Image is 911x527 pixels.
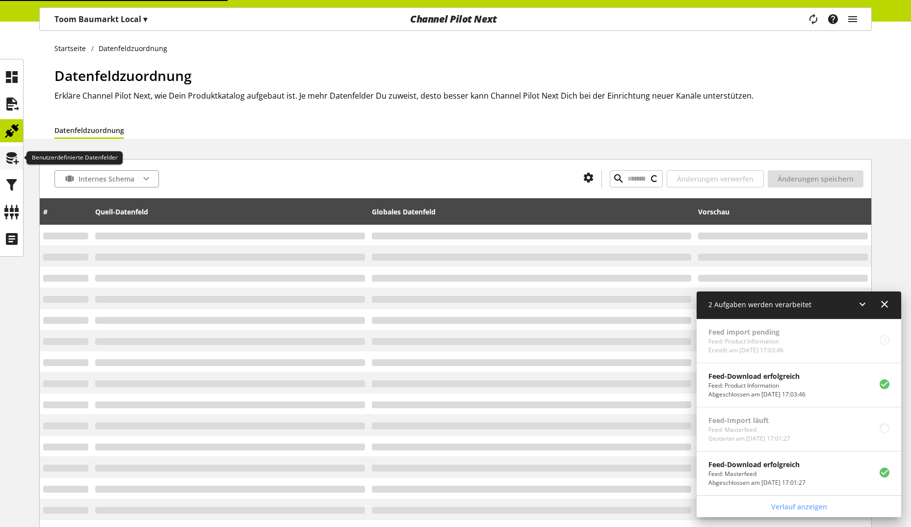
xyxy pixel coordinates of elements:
[699,498,899,515] a: Verlauf anzeigen
[372,200,691,223] div: Globales Datenfeld
[708,459,806,470] p: Feed-Download erfolgreich
[708,371,806,381] p: Feed-Download erfolgreich
[143,14,147,25] span: ▾
[667,170,764,187] button: Änderungen verwerfen
[26,151,123,165] div: Benutzerdefinierte Datenfelder
[697,451,901,495] a: Feed-Download erfolgreichFeed: MasterfeedAbgeschlossen am [DATE] 17:01:27
[39,7,872,31] nav: main navigation
[778,174,854,184] span: Änderungen speichern
[54,125,124,135] a: Datenfeldzuordnung
[708,381,806,390] p: Feed: Product Information
[698,200,868,223] div: Vorschau
[708,478,806,487] p: Abgeschlossen am Sep 02, 2025, 17:01:27
[677,174,754,184] span: Änderungen verwerfen
[697,363,901,407] a: Feed-Download erfolgreichFeed: Product InformationAbgeschlossen am [DATE] 17:03:46
[54,13,147,25] p: Toom Baumarkt Local
[708,470,806,478] p: Feed: Masterfeed
[43,200,88,223] div: #
[771,501,827,512] span: Verlauf anzeigen
[54,66,192,85] span: Datenfeldzuordnung
[54,43,91,53] a: Startseite
[95,200,364,223] div: Quell-Datenfeld
[708,300,811,309] span: 2 Aufgaben werden verarbeitet
[768,170,863,187] button: Änderungen speichern
[54,90,872,102] h2: Erkläre Channel Pilot Next, wie Dein Produktkatalog aufgebaut ist. Je mehr Datenfelder Du zuweist...
[708,390,806,399] p: Abgeschlossen am Sep 02, 2025, 17:03:46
